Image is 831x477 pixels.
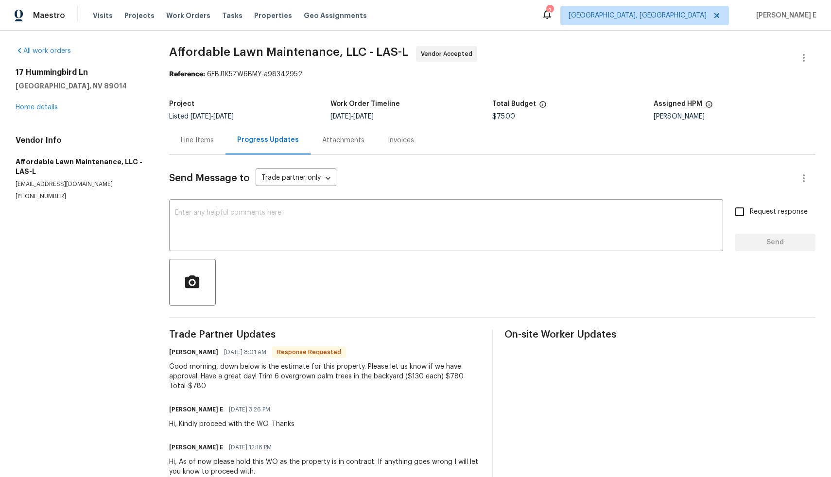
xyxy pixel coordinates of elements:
span: [GEOGRAPHIC_DATA], [GEOGRAPHIC_DATA] [569,11,707,20]
h5: Work Order Timeline [330,101,400,107]
h5: Total Budget [492,101,536,107]
div: Progress Updates [237,135,299,145]
p: [PHONE_NUMBER] [16,192,146,201]
h5: Affordable Lawn Maintenance, LLC - LAS-L [16,157,146,176]
span: Trade Partner Updates [169,330,480,340]
div: Good morning, down below is the estimate for this property. Please let us know if we have approva... [169,362,480,391]
span: Projects [124,11,155,20]
div: Attachments [322,136,364,145]
div: Hi, As of now please hold this WO as the property is in contract. If anything goes wrong I will l... [169,457,480,477]
span: Maestro [33,11,65,20]
span: [PERSON_NAME] E [752,11,816,20]
span: On-site Worker Updates [504,330,815,340]
span: [DATE] [213,113,234,120]
div: Invoices [388,136,414,145]
span: - [330,113,374,120]
span: Geo Assignments [304,11,367,20]
span: Properties [254,11,292,20]
span: [DATE] [190,113,211,120]
span: [DATE] [353,113,374,120]
span: Vendor Accepted [421,49,476,59]
h6: [PERSON_NAME] E [169,405,223,414]
span: Affordable Lawn Maintenance, LLC - LAS-L [169,46,408,58]
div: Hi, Kindly proceed with the WO. Thanks [169,419,294,429]
a: All work orders [16,48,71,54]
span: - [190,113,234,120]
b: Reference: [169,71,205,78]
h6: [PERSON_NAME] [169,347,218,357]
div: Trade partner only [256,170,336,187]
span: [DATE] [330,113,351,120]
span: Work Orders [166,11,210,20]
h5: [GEOGRAPHIC_DATA], NV 89014 [16,81,146,91]
div: 2 [546,6,553,16]
h6: [PERSON_NAME] E [169,443,223,452]
h2: 17 Hummingbird Ln [16,68,146,77]
div: Line Items [181,136,214,145]
span: The total cost of line items that have been proposed by Opendoor. This sum includes line items th... [539,101,547,113]
h5: Assigned HPM [654,101,702,107]
p: [EMAIL_ADDRESS][DOMAIN_NAME] [16,180,146,188]
span: The hpm assigned to this work order. [705,101,713,113]
h4: Vendor Info [16,136,146,145]
span: Request response [750,207,808,217]
h5: Project [169,101,194,107]
span: Response Requested [273,347,345,357]
div: [PERSON_NAME] [654,113,815,120]
span: $75.00 [492,113,515,120]
span: Listed [169,113,234,120]
span: [DATE] 3:26 PM [229,405,270,414]
a: Home details [16,104,58,111]
div: 6FBJ1K5ZW6BMY-a98342952 [169,69,815,79]
span: Send Message to [169,173,250,183]
span: [DATE] 8:01 AM [224,347,266,357]
span: [DATE] 12:16 PM [229,443,272,452]
span: Tasks [222,12,242,19]
span: Visits [93,11,113,20]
